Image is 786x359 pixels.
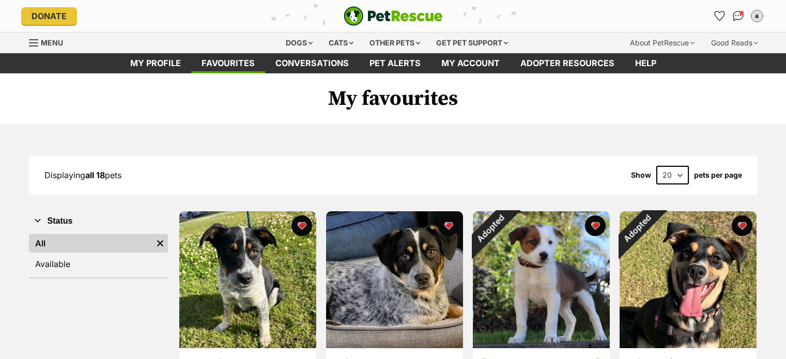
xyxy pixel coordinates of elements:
button: favourite [438,215,459,236]
span: Displaying pets [44,170,121,180]
a: Favourites [191,53,265,73]
a: Available [29,255,168,273]
a: Menu [29,33,70,51]
div: Adopted [459,198,520,259]
a: Adopter resources [510,53,625,73]
img: Meela [179,211,316,348]
button: favourite [732,215,752,236]
span: Show [631,171,651,179]
ul: Account quick links [712,8,765,24]
span: Menu [41,38,63,47]
div: About PetRescue [623,33,702,53]
div: Adopted [606,198,667,259]
div: Get pet support [429,33,515,53]
a: PetRescue [344,6,443,26]
div: a [752,11,762,21]
a: conversations [265,53,359,73]
button: My account [749,8,765,24]
img: Bluey [326,211,463,348]
a: Adopted [473,340,610,350]
div: Cats [321,33,361,53]
button: Status [29,214,168,228]
a: Conversations [730,8,747,24]
div: Dogs [279,33,320,53]
a: My profile [120,53,191,73]
a: Donate [21,7,77,25]
button: favourite [585,215,606,236]
button: favourite [291,215,312,236]
a: Adopted [620,340,757,350]
a: All [29,234,152,253]
img: Womble [473,211,610,348]
strong: all 18 [85,170,105,180]
a: Help [625,53,667,73]
a: Pet alerts [359,53,431,73]
label: pets per page [694,171,742,179]
a: Remove filter [152,234,168,253]
img: Shanti [620,211,757,348]
a: My account [431,53,510,73]
div: Good Reads [704,33,765,53]
div: Status [29,232,168,277]
a: Favourites [712,8,728,24]
img: logo-e224e6f780fb5917bec1dbf3a21bbac754714ae5b6737aabdf751b685950b380.svg [344,6,443,26]
div: Other pets [362,33,427,53]
img: chat-41dd97257d64d25036548639549fe6c8038ab92f7586957e7f3b1b290dea8141.svg [733,11,744,21]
